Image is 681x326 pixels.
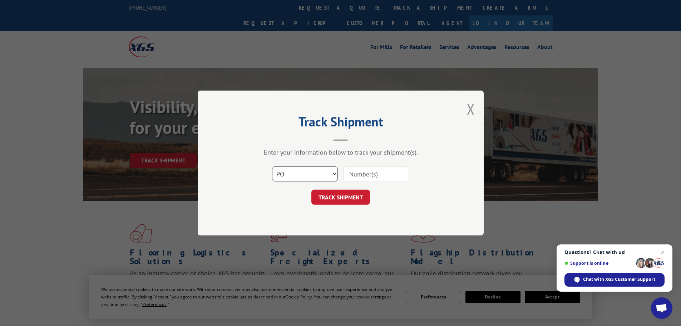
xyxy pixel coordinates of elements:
[583,276,655,283] span: Chat with XGS Customer Support
[233,148,448,156] div: Enter your information below to track your shipment(s).
[564,273,665,287] div: Chat with XGS Customer Support
[564,249,665,255] span: Questions? Chat with us!
[658,248,667,257] span: Close chat
[651,297,672,319] div: Open chat
[233,117,448,130] h2: Track Shipment
[564,261,633,266] span: Support is online
[467,99,475,118] button: Close modal
[343,166,409,181] input: Number(s)
[311,190,370,205] button: TRACK SHIPMENT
